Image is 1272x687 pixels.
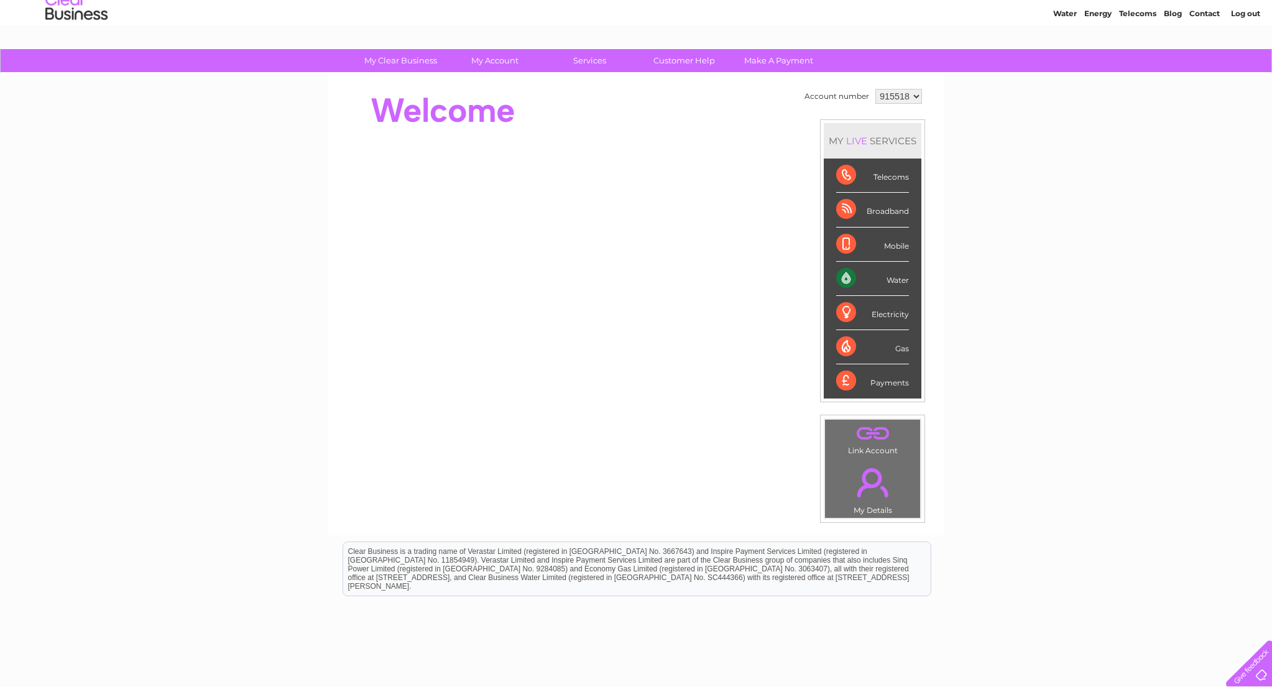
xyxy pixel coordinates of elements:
div: Telecoms [836,159,909,193]
td: My Details [824,458,921,519]
a: Energy [1084,53,1112,62]
div: Gas [836,330,909,364]
a: . [828,423,917,445]
a: Make A Payment [727,49,830,72]
a: . [828,461,917,504]
div: Payments [836,364,909,398]
a: Log out [1231,53,1260,62]
a: Telecoms [1119,53,1156,62]
div: Electricity [836,296,909,330]
a: Contact [1189,53,1220,62]
a: Services [538,49,641,72]
td: Account number [801,86,872,107]
div: MY SERVICES [824,123,921,159]
a: My Account [444,49,546,72]
a: 0333 014 3131 [1038,6,1123,22]
div: Water [836,262,909,296]
div: Clear Business is a trading name of Verastar Limited (registered in [GEOGRAPHIC_DATA] No. 3667643... [343,7,931,60]
div: Broadband [836,193,909,227]
a: Blog [1164,53,1182,62]
a: Water [1053,53,1077,62]
a: My Clear Business [349,49,452,72]
a: Customer Help [633,49,735,72]
div: LIVE [844,135,870,147]
img: logo.png [45,32,108,70]
div: Mobile [836,228,909,262]
td: Link Account [824,419,921,458]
